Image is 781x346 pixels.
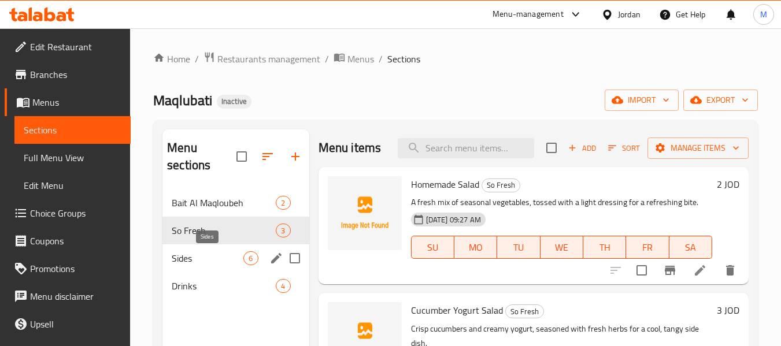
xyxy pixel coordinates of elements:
a: Edit menu item [693,263,707,277]
button: MO [454,236,497,259]
div: So Fresh [505,304,544,318]
span: Sort sections [254,143,282,170]
a: Edit Menu [14,172,131,199]
div: items [276,279,290,293]
span: [DATE] 09:27 AM [421,214,486,225]
span: Homemade Salad [411,176,479,193]
button: edit [268,250,285,267]
span: Select section [539,136,564,160]
span: 6 [244,253,257,264]
div: Drinks4 [162,272,309,300]
span: 3 [276,225,290,236]
a: Full Menu View [14,144,131,172]
a: Upsell [5,310,131,338]
span: Maqlubati [153,87,212,113]
span: Restaurants management [217,52,320,66]
span: Full Menu View [24,151,121,165]
img: Homemade Salad [328,176,402,250]
span: Sort [608,142,640,155]
span: So Fresh [506,305,543,318]
div: items [243,251,258,265]
button: import [605,90,679,111]
span: 2 [276,198,290,209]
a: Home [153,52,190,66]
a: Edit Restaurant [5,33,131,61]
span: Sort items [601,139,647,157]
nav: Menu sections [162,184,309,304]
div: Drinks [172,279,276,293]
button: export [683,90,758,111]
span: Add item [564,139,601,157]
a: Choice Groups [5,199,131,227]
button: FR [626,236,669,259]
span: Select to update [630,258,654,282]
span: Bait Al Maqloubeh [172,196,276,210]
span: Sections [24,123,121,137]
span: SA [674,239,708,256]
button: Add [564,139,601,157]
span: Promotions [30,262,121,276]
input: search [398,138,534,158]
span: import [614,93,669,107]
span: Inactive [217,96,251,106]
span: Coupons [30,234,121,248]
span: Menus [32,95,121,109]
div: Inactive [217,95,251,109]
a: Branches [5,61,131,88]
div: Sides6edit [162,244,309,272]
a: Sections [14,116,131,144]
li: / [195,52,199,66]
li: / [379,52,383,66]
h2: Menu sections [167,139,236,174]
span: Choice Groups [30,206,121,220]
span: Menu disclaimer [30,289,121,303]
span: M [760,8,767,21]
div: items [276,196,290,210]
span: FR [631,239,664,256]
button: Manage items [647,137,749,159]
h6: 3 JOD [717,302,739,318]
div: items [276,224,290,237]
li: / [325,52,329,66]
span: Sides [172,251,243,265]
a: Promotions [5,255,131,282]
span: MO [459,239,493,256]
p: A fresh mix of seasonal vegetables, tossed with a light dressing for a refreshing bite. [411,195,712,210]
button: TH [583,236,626,259]
button: SU [411,236,454,259]
span: 4 [276,281,290,292]
h2: Menu items [319,139,382,157]
button: TU [497,236,540,259]
div: Jordan [618,8,641,21]
h6: 2 JOD [717,176,739,192]
a: Menu disclaimer [5,282,131,310]
button: SA [669,236,712,259]
span: So Fresh [482,178,520,192]
div: So Fresh [482,178,520,192]
span: Manage items [657,141,739,155]
span: WE [545,239,579,256]
span: SU [416,239,450,256]
a: Coupons [5,227,131,255]
span: So Fresh [172,224,276,237]
span: Branches [30,68,121,81]
span: TU [502,239,535,256]
div: Bait Al Maqloubeh2 [162,189,309,217]
div: Menu-management [493,8,564,21]
button: Branch-specific-item [656,256,684,284]
span: TH [588,239,621,256]
button: WE [541,236,583,259]
a: Menus [5,88,131,116]
a: Menus [334,51,374,66]
span: Cucumber Yogurt Salad [411,302,503,319]
span: Edit Restaurant [30,40,121,54]
button: Sort [605,139,643,157]
span: export [693,93,749,107]
button: delete [716,256,744,284]
span: Menus [347,52,374,66]
a: Restaurants management [203,51,320,66]
span: Add [567,142,598,155]
div: So Fresh3 [162,217,309,244]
